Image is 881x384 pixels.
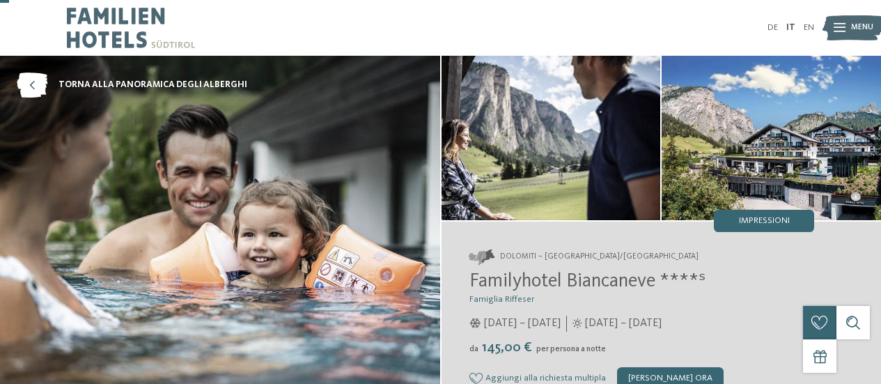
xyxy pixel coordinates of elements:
[662,56,881,220] img: Il nostro family hotel a Selva: una vacanza da favola
[767,23,778,32] a: DE
[572,318,582,328] i: Orari d'apertura estate
[469,295,534,304] span: Famiglia Riffeser
[804,23,814,32] a: EN
[469,272,705,291] span: Familyhotel Biancaneve ****ˢ
[484,316,561,331] span: [DATE] – [DATE]
[851,22,873,33] span: Menu
[536,345,606,353] span: per persona a notte
[739,217,790,226] span: Impressioni
[17,72,247,98] a: torna alla panoramica degli alberghi
[480,341,535,355] span: 145,00 €
[585,316,662,331] span: [DATE] – [DATE]
[469,345,478,353] span: da
[59,79,247,91] span: torna alla panoramica degli alberghi
[442,56,661,220] img: Il nostro family hotel a Selva: una vacanza da favola
[469,318,481,328] i: Orari d'apertura inverno
[485,374,606,383] span: Aggiungi alla richiesta multipla
[500,252,699,263] span: Dolomiti – [GEOGRAPHIC_DATA]/[GEOGRAPHIC_DATA]
[786,23,795,32] a: IT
